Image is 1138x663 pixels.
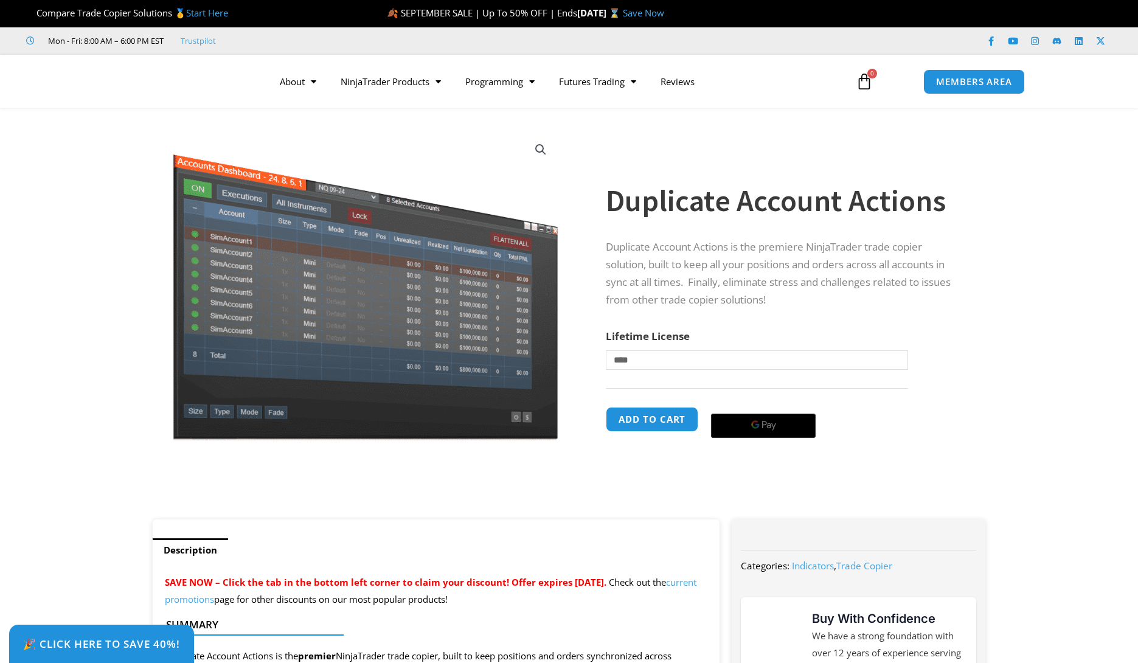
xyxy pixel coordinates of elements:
nav: Menu [268,68,842,95]
button: Add to cart [606,407,698,432]
strong: [DATE] ⌛ [577,7,623,19]
a: Save Now [623,7,664,19]
a: NinjaTrader Products [328,68,453,95]
iframe: Secure payment input frame [709,405,818,406]
h3: Buy With Confidence [812,609,964,628]
a: Trustpilot [181,33,216,48]
span: Compare Trade Copier Solutions 🥇 [26,7,228,19]
span: 🍂 SEPTEMBER SALE | Up To 50% OFF | Ends [387,7,577,19]
a: About [268,68,328,95]
a: Reviews [648,68,707,95]
h4: Summary [166,619,697,631]
h1: Duplicate Account Actions [606,179,961,222]
span: , [792,560,892,572]
a: Indicators [792,560,834,572]
span: SAVE NOW – Click the tab in the bottom left corner to claim your discount! Offer expires [DATE]. [165,576,606,588]
a: Trade Copier [836,560,892,572]
p: Duplicate Account Actions is the premiere NinjaTrader trade copier solution, built to keep all yo... [606,238,961,309]
a: 0 [838,64,891,99]
button: Buy with GPay [711,414,816,438]
a: Programming [453,68,547,95]
a: Description [153,538,228,562]
span: 🎉 Click Here to save 40%! [23,639,180,649]
img: 🏆 [27,9,36,18]
a: 🎉 Click Here to save 40%! [9,625,194,663]
a: View full-screen image gallery [530,139,552,161]
p: Check out the page for other discounts on our most popular products! [165,574,708,608]
span: MEMBERS AREA [936,77,1012,86]
label: Lifetime License [606,329,690,343]
img: LogoAI | Affordable Indicators – NinjaTrader [113,60,244,103]
a: Start Here [186,7,228,19]
span: 0 [867,69,877,78]
span: Categories: [741,560,789,572]
span: Mon - Fri: 8:00 AM – 6:00 PM EST [45,33,164,48]
a: MEMBERS AREA [923,69,1025,94]
a: Futures Trading [547,68,648,95]
img: Screenshot 2024-08-26 15414455555 [170,130,561,440]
